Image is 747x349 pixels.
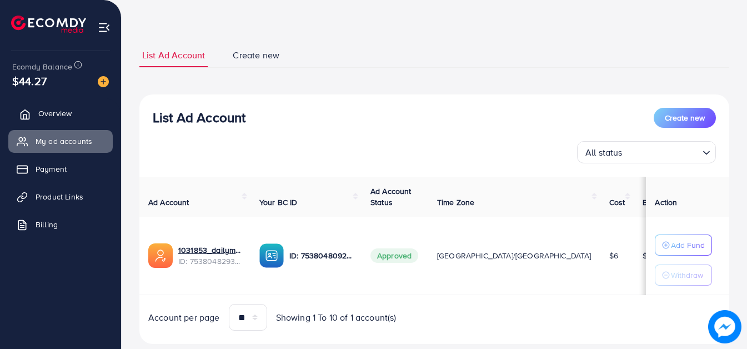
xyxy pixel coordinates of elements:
div: <span class='underline'>1031853_dailymart_1755088671477</span></br>7538048293281464337 [178,245,242,267]
button: Create new [654,108,716,128]
a: Product Links [8,186,113,208]
span: Your BC ID [259,197,298,208]
span: Cost [609,197,625,208]
a: Overview [8,102,113,124]
span: Create new [665,112,705,123]
span: Ad Account Status [370,186,412,208]
span: Showing 1 To 10 of 1 account(s) [276,311,397,324]
span: [GEOGRAPHIC_DATA]/[GEOGRAPHIC_DATA] [437,250,591,261]
span: Create new [233,49,279,62]
h3: List Ad Account [153,109,245,126]
p: ID: 7538048092336259088 [289,249,353,262]
span: Time Zone [437,197,474,208]
div: Search for option [577,141,716,163]
span: Ecomdy Balance [12,61,72,72]
span: Account per page [148,311,220,324]
span: Action [655,197,677,208]
span: ID: 7538048293281464337 [178,256,242,267]
button: Add Fund [655,235,712,256]
span: $6 [609,250,618,261]
img: logo [11,16,86,33]
img: menu [98,21,111,34]
span: Payment [36,163,67,174]
span: Product Links [36,191,83,202]
img: image [708,310,741,343]
input: Search for option [626,142,698,161]
p: Withdraw [671,268,703,282]
span: My ad accounts [36,136,92,147]
span: All status [583,144,625,161]
span: Ad Account [148,197,189,208]
a: 1031853_dailymart_1755088671477 [178,245,242,256]
span: Overview [38,108,72,119]
span: List Ad Account [142,49,205,62]
a: Billing [8,213,113,236]
img: ic-ba-acc.ded83a64.svg [259,243,284,268]
span: Billing [36,219,58,230]
img: image [98,76,109,87]
img: ic-ads-acc.e4c84228.svg [148,243,173,268]
button: Withdraw [655,265,712,286]
span: Approved [370,248,418,263]
a: My ad accounts [8,130,113,152]
p: Add Fund [671,238,705,252]
span: $44.27 [12,73,47,89]
a: Payment [8,158,113,180]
